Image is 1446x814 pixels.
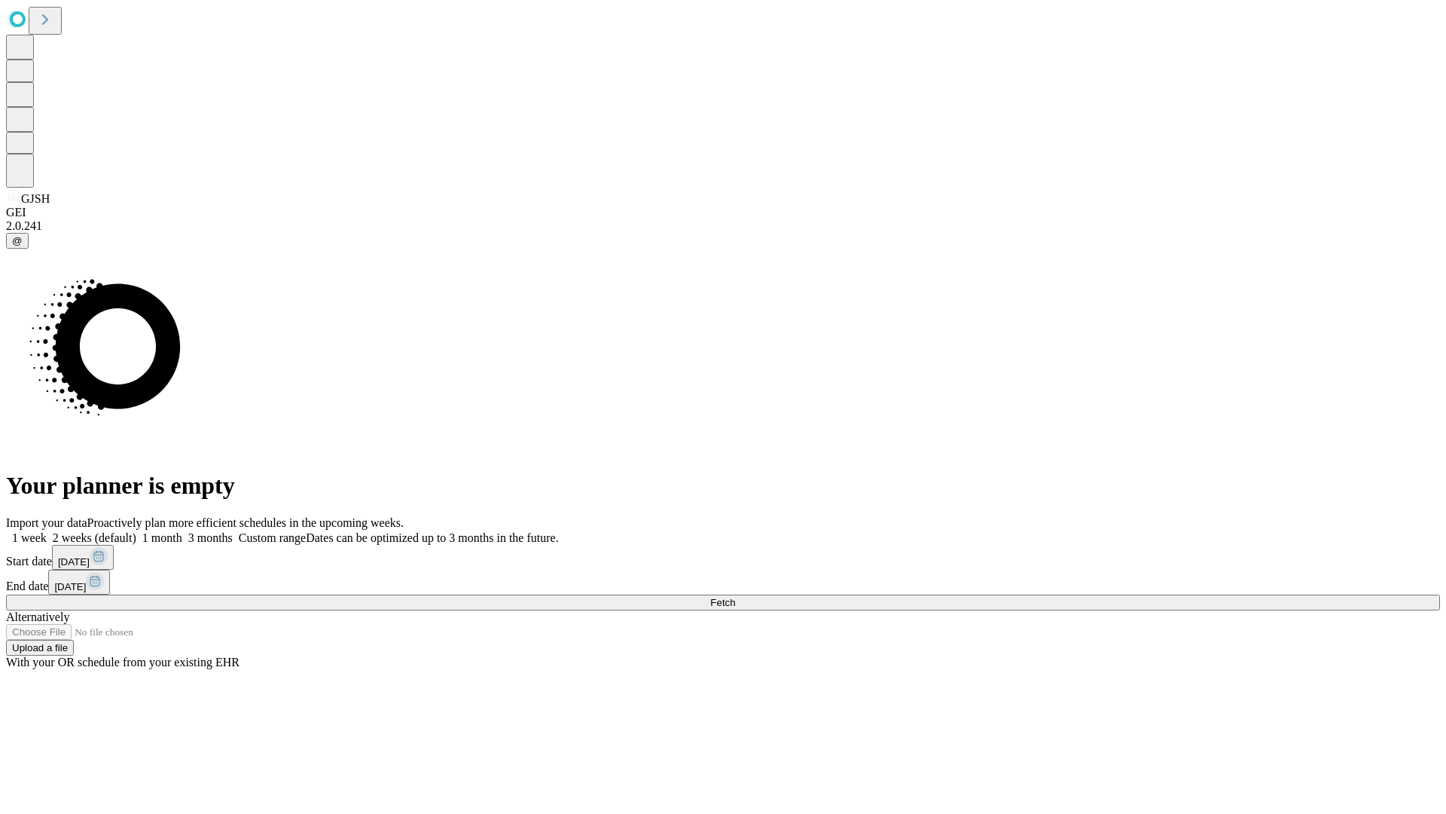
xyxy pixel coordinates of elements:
span: 3 months [188,531,233,544]
span: Custom range [239,531,306,544]
div: End date [6,570,1440,595]
div: GEI [6,206,1440,219]
span: Alternatively [6,610,69,623]
span: Fetch [710,597,735,608]
span: Import your data [6,516,87,529]
span: GJSH [21,192,50,205]
span: 2 weeks (default) [53,531,136,544]
div: 2.0.241 [6,219,1440,233]
h1: Your planner is empty [6,472,1440,500]
button: [DATE] [52,545,114,570]
span: [DATE] [54,581,86,592]
span: With your OR schedule from your existing EHR [6,656,239,669]
button: [DATE] [48,570,110,595]
span: [DATE] [58,556,90,568]
span: 1 month [142,531,182,544]
span: 1 week [12,531,47,544]
span: Dates can be optimized up to 3 months in the future. [306,531,558,544]
button: Upload a file [6,640,74,656]
div: Start date [6,545,1440,570]
button: Fetch [6,595,1440,610]
button: @ [6,233,29,249]
span: Proactively plan more efficient schedules in the upcoming weeks. [87,516,404,529]
span: @ [12,235,23,246]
